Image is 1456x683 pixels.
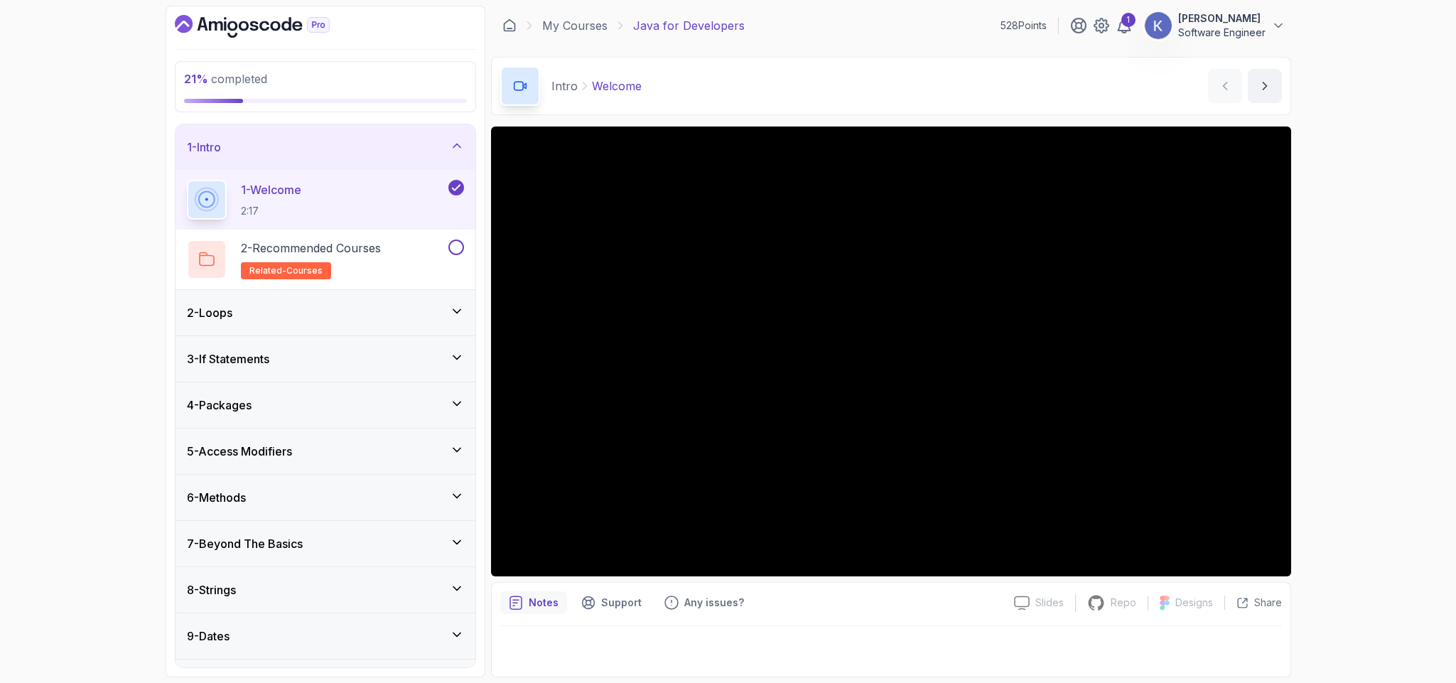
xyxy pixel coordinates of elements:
h3: 7 - Beyond The Basics [187,535,303,552]
button: next content [1248,69,1282,103]
h3: 4 - Packages [187,397,252,414]
p: Java for Developers [633,17,745,34]
button: 3-If Statements [176,336,475,382]
p: Intro [551,77,578,95]
h3: 3 - If Statements [187,350,269,367]
button: 2-Recommended Coursesrelated-courses [187,240,464,279]
a: My Courses [542,17,608,34]
h3: 5 - Access Modifiers [187,443,292,460]
span: completed [184,72,267,86]
div: 1 [1121,13,1136,27]
button: previous content [1208,69,1242,103]
p: Any issues? [684,596,744,610]
button: notes button [500,591,567,614]
p: Software Engineer [1178,26,1266,40]
p: Notes [529,596,559,610]
button: 7-Beyond The Basics [176,521,475,566]
button: 4-Packages [176,382,475,428]
iframe: 1 - Hi [491,127,1291,576]
p: Slides [1035,596,1064,610]
button: Support button [573,591,650,614]
a: Dashboard [502,18,517,33]
button: 2-Loops [176,290,475,335]
p: 528 Points [1001,18,1047,33]
p: Repo [1111,596,1136,610]
p: 1 - Welcome [241,181,301,198]
button: 6-Methods [176,475,475,520]
button: 8-Strings [176,567,475,613]
button: Share [1224,596,1282,610]
button: Feedback button [656,591,753,614]
p: 2:17 [241,204,301,218]
img: user profile image [1145,12,1172,39]
p: 2 - Recommended Courses [241,240,381,257]
button: 1-Welcome2:17 [187,180,464,220]
a: Dashboard [175,15,362,38]
p: [PERSON_NAME] [1178,11,1266,26]
span: 21 % [184,72,208,86]
h3: 1 - Intro [187,139,221,156]
p: Welcome [592,77,642,95]
button: 1-Intro [176,124,475,170]
h3: 2 - Loops [187,304,232,321]
button: 5-Access Modifiers [176,429,475,474]
a: 1 [1116,17,1133,34]
h3: 6 - Methods [187,489,246,506]
button: 9-Dates [176,613,475,659]
h3: 8 - Strings [187,581,236,598]
p: Share [1254,596,1282,610]
p: Support [601,596,642,610]
button: user profile image[PERSON_NAME]Software Engineer [1144,11,1285,40]
span: related-courses [249,265,323,276]
p: Designs [1175,596,1213,610]
h3: 9 - Dates [187,628,230,645]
